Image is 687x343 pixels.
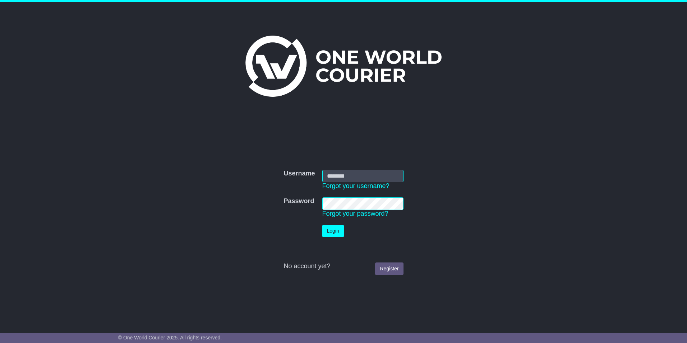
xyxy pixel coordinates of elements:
a: Forgot your password? [322,210,388,217]
label: Username [283,170,315,178]
a: Register [375,262,403,275]
img: One World [245,36,442,97]
label: Password [283,197,314,205]
button: Login [322,225,344,237]
a: Forgot your username? [322,182,389,189]
span: © One World Courier 2025. All rights reserved. [118,335,222,340]
div: No account yet? [283,262,403,270]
